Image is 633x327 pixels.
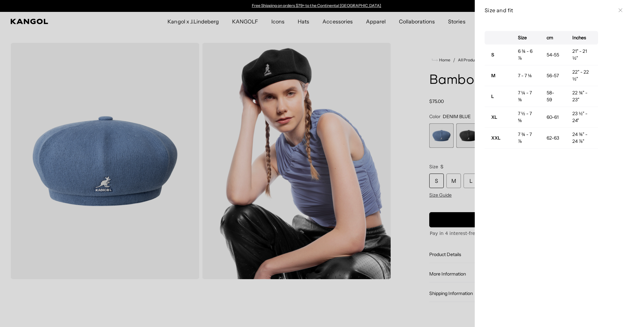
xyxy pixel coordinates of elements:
strong: S [491,52,494,58]
th: Size [511,31,540,45]
td: 60-61 [540,107,566,128]
td: 7 ½ - 7 ⅝ [511,107,540,128]
td: 62-63 [540,128,566,148]
strong: M [491,73,496,79]
td: 7 ¾ - 7 ⅞ [511,128,540,148]
td: 54-55 [540,45,566,65]
td: 6 ¾ - 6 ⅞ [511,45,540,65]
strong: XL [491,114,497,120]
td: 7 - 7 ⅛ [511,65,540,86]
td: 23 ½" - 24" [566,107,598,128]
td: 22 ¾" - 23" [566,86,598,107]
td: 21" - 21 ½" [566,45,598,65]
th: cm [540,31,566,45]
strong: L [491,93,494,99]
h3: Size and fit [485,7,615,14]
th: Inches [566,31,598,45]
td: 24 ⅜" - 24 ⅞" [566,128,598,148]
td: 22" - 22 ½" [566,65,598,86]
strong: XXL [491,135,500,141]
td: 58-59 [540,86,566,107]
td: 56-57 [540,65,566,86]
td: 7 ¼ - 7 ⅜ [511,86,540,107]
